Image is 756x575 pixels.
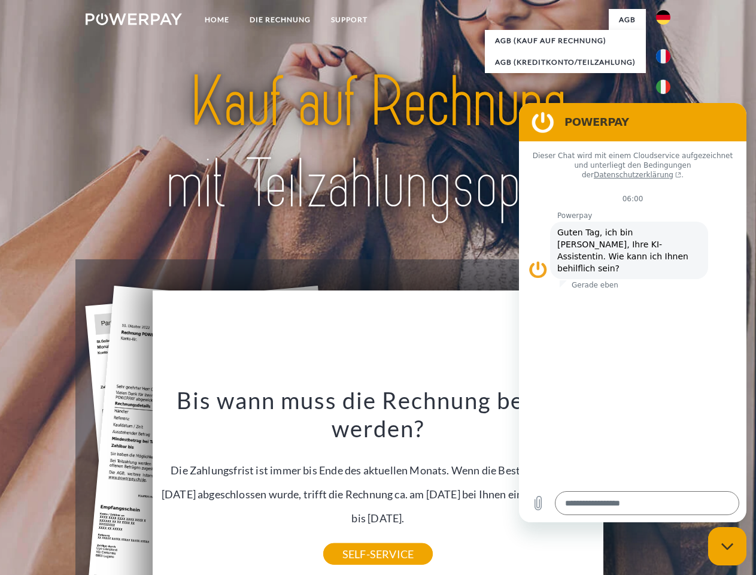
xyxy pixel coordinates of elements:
img: de [656,10,670,25]
iframe: Schaltfläche zum Öffnen des Messaging-Fensters; Konversation läuft [708,527,746,565]
iframe: Messaging-Fenster [519,103,746,522]
a: SUPPORT [321,9,378,31]
a: DIE RECHNUNG [239,9,321,31]
img: it [656,80,670,94]
a: AGB (Kreditkonto/Teilzahlung) [485,52,646,73]
a: AGB (Kauf auf Rechnung) [485,30,646,52]
img: title-powerpay_de.svg [114,57,642,229]
img: fr [656,49,670,63]
img: logo-powerpay-white.svg [86,13,182,25]
div: Die Zahlungsfrist ist immer bis Ende des aktuellen Monats. Wenn die Bestellung z.B. am [DATE] abg... [160,386,597,554]
h3: Bis wann muss die Rechnung bezahlt werden? [160,386,597,443]
a: SELF-SERVICE [323,543,433,565]
a: Home [195,9,239,31]
a: agb [609,9,646,31]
